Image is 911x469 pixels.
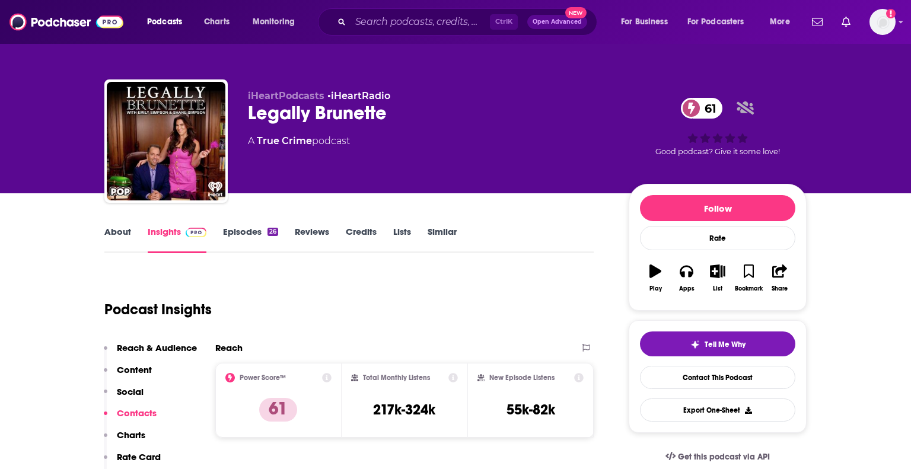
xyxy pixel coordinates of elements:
div: Search podcasts, credits, & more... [329,8,609,36]
img: Podchaser Pro [186,228,206,237]
a: Similar [428,226,457,253]
h2: Total Monthly Listens [363,374,430,382]
span: For Business [621,14,668,30]
button: Contacts [104,407,157,429]
svg: Add a profile image [886,9,896,18]
button: Reach & Audience [104,342,197,364]
p: Charts [117,429,145,441]
div: A podcast [248,134,350,148]
img: Legally Brunette [107,82,225,200]
p: Rate Card [117,451,161,462]
a: Reviews [295,226,329,253]
button: open menu [244,12,310,31]
h2: Reach [215,342,243,353]
button: open menu [613,12,683,31]
button: Social [104,386,144,408]
a: InsightsPodchaser Pro [148,226,206,253]
span: More [770,14,790,30]
span: Open Advanced [533,19,582,25]
span: Good podcast? Give it some love! [655,147,780,156]
h2: New Episode Listens [489,374,555,382]
button: Export One-Sheet [640,398,795,422]
p: Content [117,364,152,375]
div: 26 [267,228,278,236]
span: iHeartPodcasts [248,90,324,101]
button: Share [765,257,795,299]
a: iHeartRadio [331,90,390,101]
span: Charts [204,14,230,30]
span: Get this podcast via API [678,452,770,462]
a: Show notifications dropdown [807,12,827,32]
a: Lists [393,226,411,253]
button: Charts [104,429,145,451]
button: open menu [680,12,762,31]
a: Show notifications dropdown [837,12,855,32]
div: Apps [679,285,695,292]
span: 61 [693,98,722,119]
a: True Crime [257,135,312,146]
div: 61Good podcast? Give it some love! [629,90,807,164]
span: Ctrl K [490,14,518,30]
a: Episodes26 [223,226,278,253]
div: Rate [640,226,795,250]
p: Social [117,386,144,397]
span: • [327,90,390,101]
button: Follow [640,195,795,221]
p: 61 [259,398,297,422]
button: Play [640,257,671,299]
img: Podchaser - Follow, Share and Rate Podcasts [9,11,123,33]
button: open menu [762,12,805,31]
div: Bookmark [735,285,763,292]
a: About [104,226,131,253]
div: List [713,285,722,292]
a: 61 [681,98,722,119]
p: Reach & Audience [117,342,197,353]
h3: 217k-324k [373,401,435,419]
h3: 55k-82k [507,401,555,419]
span: Podcasts [147,14,182,30]
img: tell me why sparkle [690,340,700,349]
span: For Podcasters [687,14,744,30]
button: open menu [139,12,198,31]
span: Monitoring [253,14,295,30]
a: Charts [196,12,237,31]
a: Credits [346,226,377,253]
div: Share [772,285,788,292]
input: Search podcasts, credits, & more... [351,12,490,31]
p: Contacts [117,407,157,419]
span: Tell Me Why [705,340,746,349]
span: Logged in as MackenzieCollier [869,9,896,35]
img: User Profile [869,9,896,35]
h2: Power Score™ [240,374,286,382]
button: Open AdvancedNew [527,15,587,29]
a: Contact This Podcast [640,366,795,389]
button: Bookmark [733,257,764,299]
button: tell me why sparkleTell Me Why [640,331,795,356]
button: Content [104,364,152,386]
div: Play [649,285,662,292]
button: Apps [671,257,702,299]
button: List [702,257,733,299]
h1: Podcast Insights [104,301,212,318]
button: Show profile menu [869,9,896,35]
span: New [565,7,587,18]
